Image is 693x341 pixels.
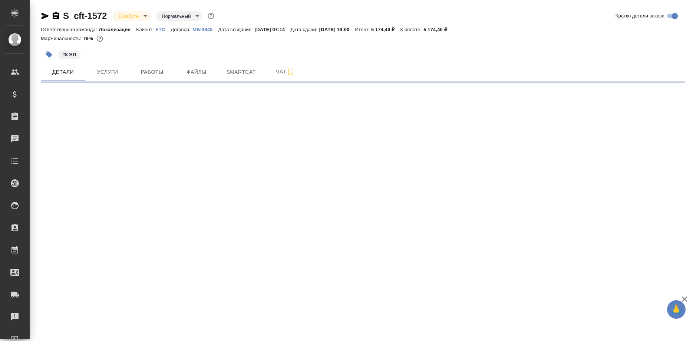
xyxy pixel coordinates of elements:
span: Работы [134,68,170,77]
a: S_cft-1572 [63,11,107,21]
button: Нормальный [159,13,193,19]
p: Локализация [99,27,136,32]
button: Скопировать ссылку для ЯМессенджера [41,12,50,20]
p: [DATE] 19:00 [319,27,355,32]
a: FTC [156,26,171,32]
p: [DATE] 07:14 [255,27,291,32]
button: 916.40 RUB; 0.00 USD; [95,34,105,43]
span: Файлы [179,68,214,77]
p: МБ-3845 [192,27,218,32]
span: 8 ЯП [57,51,81,57]
p: Клиент: [136,27,155,32]
p: Дата создания: [218,27,254,32]
span: Кратко детали заказа [616,12,664,20]
button: Добавить тэг [41,46,57,63]
span: 🙏 [670,302,683,317]
span: Чат [268,67,303,76]
button: В работе [116,13,141,19]
div: В работе [156,11,202,21]
p: 5 174,40 ₽ [423,27,453,32]
span: Smartcat [223,68,259,77]
p: Дата сдачи: [290,27,319,32]
button: Доп статусы указывают на важность/срочность заказа [206,11,216,21]
p: FTC [156,27,171,32]
svg: Подписаться [286,68,295,76]
p: 5 174,40 ₽ [371,27,400,32]
a: МБ-3845 [192,26,218,32]
button: 🙏 [667,300,686,319]
p: Договор: [171,27,192,32]
div: В работе [113,11,150,21]
span: Детали [45,68,81,77]
button: Скопировать ссылку [52,12,60,20]
p: Итого: [355,27,371,32]
p: 79% [83,36,95,41]
span: Услуги [90,68,125,77]
p: Маржинальность: [41,36,83,41]
p: К оплате: [400,27,423,32]
p: Ответственная команда: [41,27,99,32]
p: #8 ЯП [62,51,76,58]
